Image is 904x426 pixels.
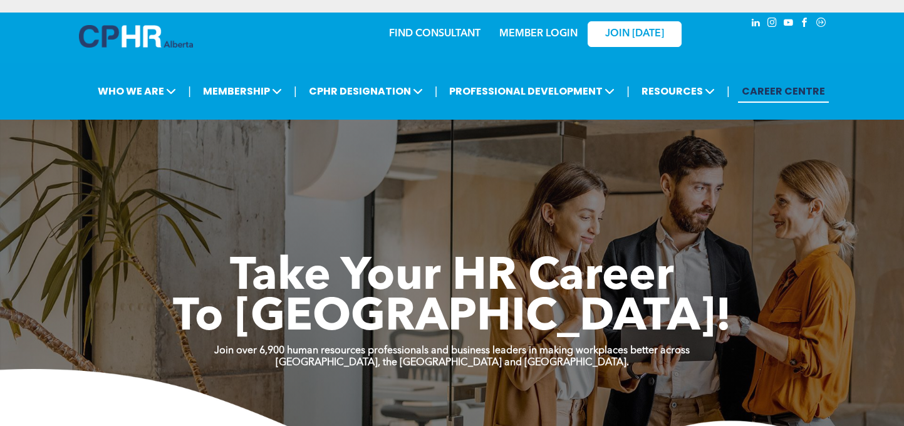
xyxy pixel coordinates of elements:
[738,80,829,103] a: CAREER CENTRE
[94,80,180,103] span: WHO WE ARE
[389,29,481,39] a: FIND CONSULTANT
[305,80,427,103] span: CPHR DESIGNATION
[814,16,828,33] a: Social network
[79,25,193,48] img: A blue and white logo for cp alberta
[276,358,629,368] strong: [GEOGRAPHIC_DATA], the [GEOGRAPHIC_DATA] and [GEOGRAPHIC_DATA].
[294,78,297,104] li: |
[499,29,578,39] a: MEMBER LOGIN
[605,28,664,40] span: JOIN [DATE]
[749,16,763,33] a: linkedin
[766,16,779,33] a: instagram
[173,296,732,341] span: To [GEOGRAPHIC_DATA]!
[798,16,812,33] a: facebook
[588,21,682,47] a: JOIN [DATE]
[782,16,796,33] a: youtube
[199,80,286,103] span: MEMBERSHIP
[230,255,674,300] span: Take Your HR Career
[638,80,719,103] span: RESOURCES
[188,78,191,104] li: |
[445,80,618,103] span: PROFESSIONAL DEVELOPMENT
[727,78,730,104] li: |
[435,78,438,104] li: |
[626,78,630,104] li: |
[214,346,690,356] strong: Join over 6,900 human resources professionals and business leaders in making workplaces better ac...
